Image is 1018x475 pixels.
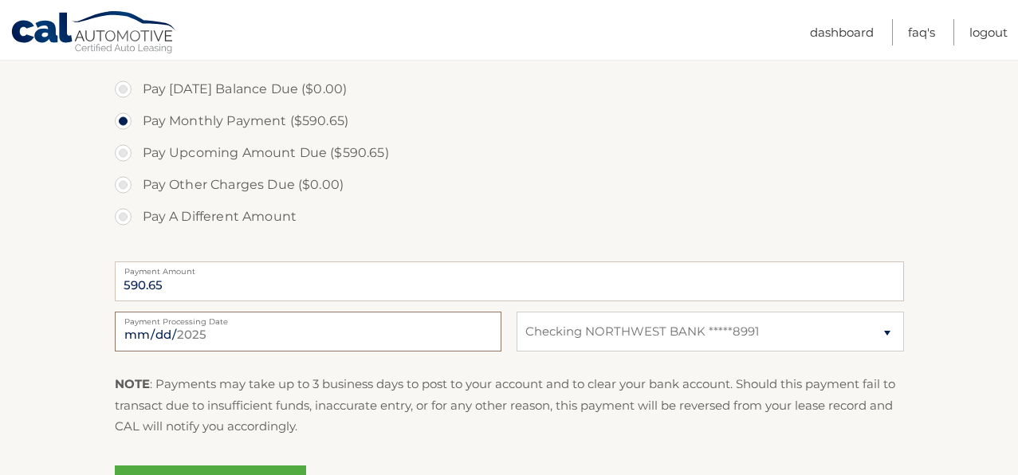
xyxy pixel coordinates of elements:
[115,312,501,324] label: Payment Processing Date
[115,169,904,201] label: Pay Other Charges Due ($0.00)
[115,73,904,105] label: Pay [DATE] Balance Due ($0.00)
[115,374,904,437] p: : Payments may take up to 3 business days to post to your account and to clear your bank account....
[115,261,904,274] label: Payment Amount
[115,137,904,169] label: Pay Upcoming Amount Due ($590.65)
[115,312,501,351] input: Payment Date
[115,261,904,301] input: Payment Amount
[908,19,935,45] a: FAQ's
[115,201,904,233] label: Pay A Different Amount
[115,376,150,391] strong: NOTE
[969,19,1008,45] a: Logout
[10,10,178,57] a: Cal Automotive
[115,105,904,137] label: Pay Monthly Payment ($590.65)
[810,19,874,45] a: Dashboard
